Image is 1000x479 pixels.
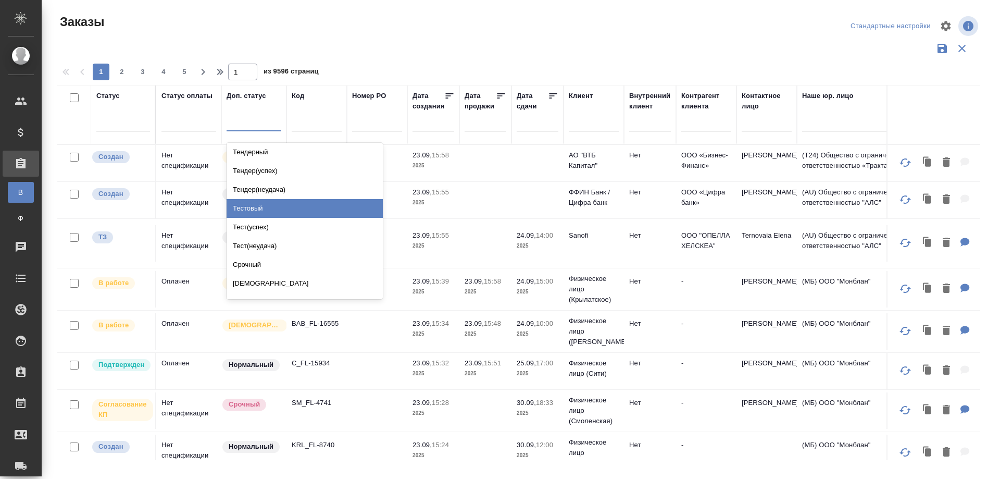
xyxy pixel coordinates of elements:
[681,91,731,112] div: Контрагент клиента
[736,353,797,389] td: [PERSON_NAME]
[536,441,553,449] p: 12:00
[918,152,938,174] button: Клонировать
[736,182,797,218] td: [PERSON_NAME]
[432,359,449,367] p: 15:32
[465,320,484,327] p: 23.09,
[569,150,619,171] p: АО "ВТБ Капитал"
[629,318,671,329] p: Нет
[918,321,938,342] button: Клонировать
[797,182,922,218] td: (AU) Общество с ограниченной ответственностью "АЛС"
[893,318,918,343] button: Обновить
[413,329,454,339] p: 2025
[938,232,955,254] button: Удалить
[292,440,342,450] p: KRL_FL-8740
[13,187,29,198] span: В
[802,91,854,101] div: Наше юр. лицо
[413,277,432,285] p: 23.09,
[413,441,432,449] p: 23.09,
[918,189,938,211] button: Клонировать
[517,408,558,419] p: 2025
[629,358,671,369] p: Нет
[736,225,797,262] td: Ternovaia Elena
[229,320,281,330] p: [DEMOGRAPHIC_DATA]
[227,199,383,218] div: Тестовый
[797,225,922,262] td: (AU) Общество с ограниченной ответственностью "АЛС"
[229,441,273,452] p: Нормальный
[98,320,129,330] p: В работе
[484,359,501,367] p: 15:51
[797,313,922,350] td: (МБ) ООО "Монблан"
[91,187,150,201] div: Выставляется автоматически при создании заказа
[413,241,454,251] p: 2025
[176,64,193,80] button: 5
[98,152,123,162] p: Создан
[465,359,484,367] p: 23.09,
[517,329,558,339] p: 2025
[797,145,922,181] td: (T24) Общество с ограниченной ответственностью «Трактат24»
[292,91,304,101] div: Код
[797,392,922,429] td: (МБ) ООО "Монблан"
[893,398,918,423] button: Обновить
[918,442,938,463] button: Клонировать
[465,277,484,285] p: 23.09,
[465,369,506,379] p: 2025
[797,353,922,389] td: (МБ) ООО "Монблан"
[57,14,104,30] span: Заказы
[134,64,151,80] button: 3
[413,231,432,239] p: 23.09,
[681,358,731,369] p: -
[465,91,496,112] div: Дата продажи
[156,353,221,389] td: Оплачен
[797,271,922,308] td: (МБ) ООО "Монблан"
[893,276,918,301] button: Обновить
[629,440,671,450] p: Нет
[227,237,383,255] div: Тест(неудача)
[352,91,386,101] div: Номер PO
[681,398,731,408] p: -
[432,277,449,285] p: 15:39
[227,293,383,312] div: Постпретензионный
[156,225,221,262] td: Нет спецификации
[413,91,444,112] div: Дата создания
[569,437,619,469] p: Физическое лицо (Крылатское)
[742,91,792,112] div: Контактное лицо
[227,91,266,101] div: Доп. статус
[938,360,955,382] button: Удалить
[91,276,150,290] div: Выставляет ПМ после принятия заказа от КМа
[156,145,221,181] td: Нет спецификации
[938,321,955,342] button: Удалить
[736,313,797,350] td: [PERSON_NAME]
[517,287,558,297] p: 2025
[681,230,731,251] p: ООО "ОПЕЛЛА ХЕЛСКЕА"
[413,359,432,367] p: 23.09,
[156,313,221,350] td: Оплачен
[536,231,553,239] p: 14:00
[8,182,34,203] a: В
[227,180,383,199] div: Тендер(неудача)
[893,187,918,212] button: Обновить
[681,187,731,208] p: ООО «Цифра банк»
[517,277,536,285] p: 24.09,
[465,329,506,339] p: 2025
[536,320,553,327] p: 10:00
[8,208,34,229] a: Ф
[227,218,383,237] div: Тест(успех)
[933,14,958,39] span: Настроить таблицу
[114,64,130,80] button: 2
[736,271,797,308] td: [PERSON_NAME]
[156,435,221,471] td: Нет спецификации
[221,358,281,372] div: Статус по умолчанию для стандартных заказов
[98,232,107,242] p: ТЗ
[938,189,955,211] button: Удалить
[893,230,918,255] button: Обновить
[893,440,918,465] button: Обновить
[797,435,922,471] td: (МБ) ООО "Монблан"
[98,441,123,452] p: Создан
[517,231,536,239] p: 24.09,
[569,358,619,379] p: Физическое лицо (Сити)
[155,64,172,80] button: 4
[918,400,938,421] button: Клонировать
[517,399,536,407] p: 30.09,
[229,399,260,410] p: Срочный
[413,450,454,461] p: 2025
